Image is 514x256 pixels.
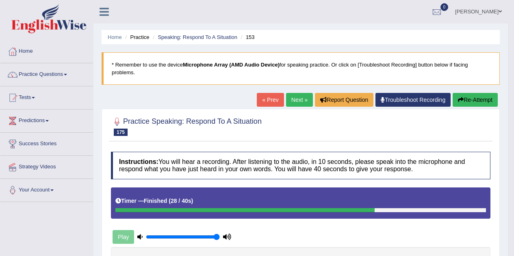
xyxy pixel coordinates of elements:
span: 0 [440,3,449,11]
h4: You will hear a recording. After listening to the audio, in 10 seconds, please speak into the mic... [111,152,490,179]
h2: Practice Speaking: Respond To A Situation [111,116,262,136]
h5: Timer — [115,198,193,204]
a: Your Account [0,179,93,199]
b: Finished [144,198,167,204]
li: 153 [239,33,255,41]
a: Success Stories [0,133,93,153]
a: « Prev [257,93,284,107]
a: Practice Questions [0,63,93,84]
a: Troubleshoot Recording [375,93,451,107]
b: 28 / 40s [171,198,191,204]
a: Predictions [0,110,93,130]
b: ) [191,198,193,204]
b: ( [169,198,171,204]
a: Home [0,40,93,60]
b: Instructions: [119,158,158,165]
a: Speaking: Respond To A Situation [158,34,237,40]
li: Practice [123,33,149,41]
span: 175 [114,129,128,136]
button: Re-Attempt [453,93,498,107]
a: Strategy Videos [0,156,93,176]
blockquote: * Remember to use the device for speaking practice. Or click on [Troubleshoot Recording] button b... [102,52,500,85]
a: Home [108,34,122,40]
button: Report Question [315,93,373,107]
a: Next » [286,93,313,107]
a: Tests [0,86,93,107]
b: Microphone Array (AMD Audio Device) [183,62,280,68]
